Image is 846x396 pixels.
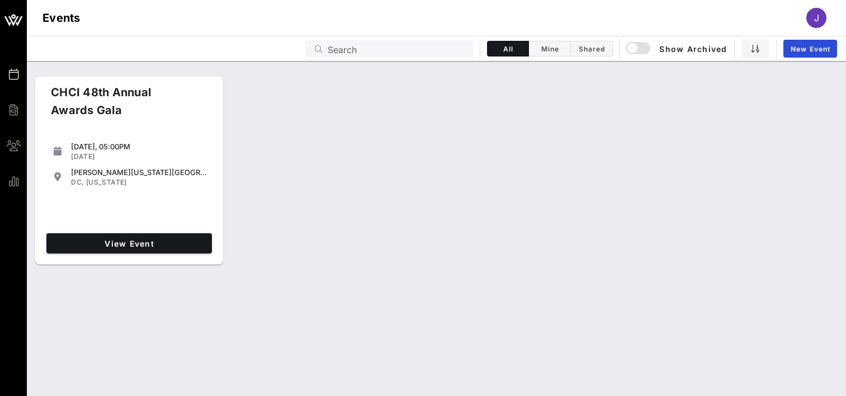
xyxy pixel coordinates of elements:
div: [PERSON_NAME][US_STATE][GEOGRAPHIC_DATA] [71,168,207,177]
button: Mine [529,41,571,56]
span: New Event [790,45,830,53]
h1: Events [42,9,81,27]
span: View Event [51,239,207,248]
span: All [494,45,522,53]
span: Show Archived [627,42,727,55]
button: Show Archived [627,39,727,59]
span: J [814,12,819,23]
span: Shared [578,45,606,53]
span: Mine [536,45,564,53]
a: New Event [783,40,837,58]
div: CHCI 48th Annual Awards Gala [42,83,200,128]
span: [US_STATE] [86,178,127,186]
button: Shared [571,41,613,56]
a: View Event [46,233,212,253]
div: J [806,8,826,28]
button: All [487,41,529,56]
div: [DATE] [71,152,207,161]
div: [DATE], 05:00PM [71,142,207,151]
span: DC, [71,178,84,186]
